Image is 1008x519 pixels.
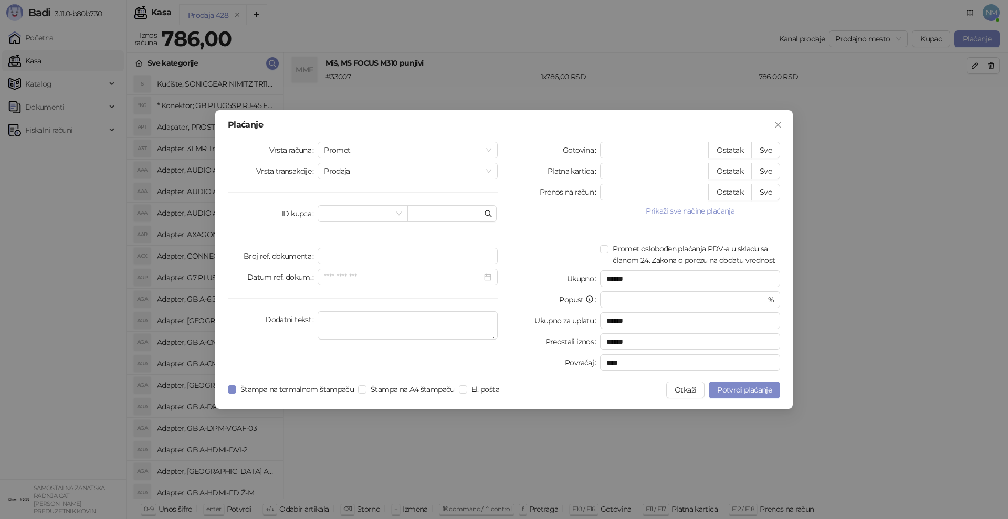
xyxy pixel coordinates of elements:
[366,384,459,395] span: Štampa na A4 štampaču
[751,184,780,200] button: Sve
[751,142,780,158] button: Sve
[600,205,780,217] button: Prikaži sve načine plaćanja
[770,116,786,133] button: Close
[228,121,780,129] div: Plaćanje
[559,291,600,308] label: Popust
[567,270,601,287] label: Ukupno
[548,163,600,179] label: Platna kartica
[708,142,752,158] button: Ostatak
[708,184,752,200] button: Ostatak
[318,311,498,340] textarea: Dodatni tekst
[717,385,772,395] span: Potvrdi plaćanje
[247,269,318,285] label: Datum ref. dokum.
[318,248,498,264] input: Broj ref. dokumenta
[709,382,780,398] button: Potvrdi plaćanje
[281,205,318,222] label: ID kupca
[256,163,318,179] label: Vrsta transakcije
[324,271,482,283] input: Datum ref. dokum.
[269,142,318,158] label: Vrsta računa
[265,311,318,328] label: Dodatni tekst
[666,382,705,398] button: Otkaži
[545,333,601,350] label: Preostali iznos
[244,248,318,264] label: Broj ref. dokumenta
[467,384,503,395] span: El. pošta
[708,163,752,179] button: Ostatak
[324,142,491,158] span: Promet
[565,354,600,371] label: Povraćaj
[751,163,780,179] button: Sve
[534,312,600,329] label: Ukupno za uplatu
[608,243,780,266] span: Promet oslobođen plaćanja PDV-a u skladu sa članom 24. Zakona o porezu na dodatu vrednost
[540,184,601,200] label: Prenos na račun
[563,142,600,158] label: Gotovina
[236,384,358,395] span: Štampa na termalnom štampaču
[770,121,786,129] span: Zatvori
[774,121,782,129] span: close
[324,163,491,179] span: Prodaja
